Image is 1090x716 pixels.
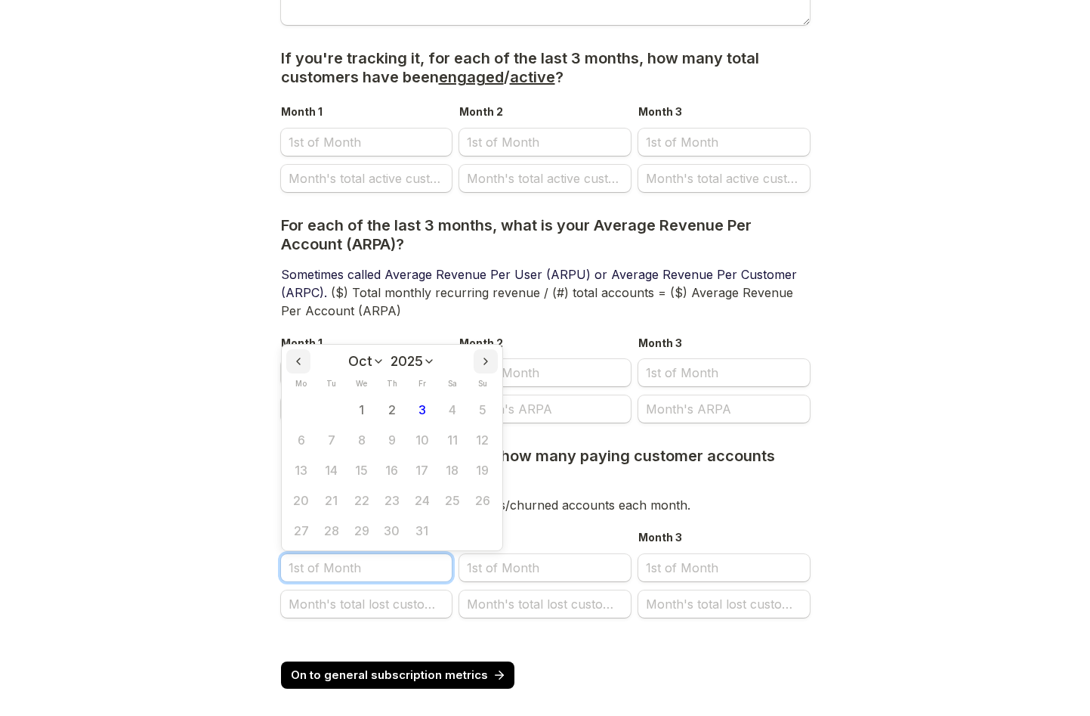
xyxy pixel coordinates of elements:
[437,455,468,485] button: Oct 18, 2025
[317,373,347,395] th: Tu
[281,335,326,352] label: Month 1
[347,455,377,485] button: Oct 15, 2025
[638,359,810,386] input: Month 3
[407,485,437,516] button: Oct 24, 2025
[281,265,810,320] p: ($) Total monthly recurring revenue / (#) total accounts = ($) Average Revenue Per Account (ARPA)
[347,395,377,425] button: Oct 1, 2025
[281,216,810,254] h3: For each of the last 3 months, what is your Average Revenue Per Account (ARPA)?
[439,68,504,86] span: engaged
[638,590,810,618] input: Month's total lost customers
[437,395,468,425] button: Oct 4, 2025
[377,425,407,455] button: Oct 9, 2025
[347,516,377,546] button: Oct 29, 2025
[468,373,498,395] th: Su
[281,447,810,485] h3: For each of the last 3 months, how many paying customer accounts have cancelled?
[638,165,810,192] input: Month's total active customers
[638,104,686,121] label: Month 3
[281,129,452,156] input: Month 1
[407,516,437,546] button: Oct 31, 2025
[407,373,437,395] th: Fr
[474,349,498,373] button: Next month
[286,455,317,485] button: Oct 13, 2025
[281,496,810,514] p: The number of customer cancellations/churned accounts each month.
[407,425,437,455] button: Oct 10, 2025
[638,395,810,423] input: Month's ARPA
[437,485,468,516] button: Oct 25, 2025
[281,590,452,618] input: Month's total lost customers
[377,455,407,485] button: Oct 16, 2025
[459,359,631,386] input: Month 2
[377,485,407,516] button: Oct 23, 2025
[638,529,686,547] label: Month 3
[317,455,347,485] button: Oct 14, 2025
[459,165,631,192] input: Month's total active customers
[281,267,801,300] span: Sometimes called Average Revenue Per User (ARPU) or Average Revenue Per Customer (ARPC).
[347,425,377,455] button: Oct 8, 2025
[459,395,631,423] input: Month's ARPA
[377,373,407,395] th: Th
[407,455,437,485] button: Oct 17, 2025
[459,335,507,352] label: Month 2
[459,554,631,581] input: Month 2
[437,373,468,395] th: Sa
[317,485,347,516] button: Oct 21, 2025
[377,516,407,546] button: Oct 30, 2025
[459,104,507,121] label: Month 2
[468,455,498,485] button: Oct 19, 2025
[347,485,377,516] button: Oct 22, 2025
[638,554,810,581] input: Month 3
[459,590,631,618] input: Month's total lost customers
[468,425,498,455] button: Oct 12, 2025
[437,425,468,455] button: Oct 11, 2025
[377,395,407,425] button: Oct 2, 2025
[286,349,310,373] button: Previous month
[286,425,317,455] button: Oct 6, 2025
[281,554,452,581] input: Month 1
[510,68,555,86] span: active
[468,395,498,425] button: Oct 5, 2025
[286,516,317,546] button: Oct 27, 2025
[407,395,437,425] button: Today, Oct 3, 2025
[459,129,631,156] input: Month 2
[638,335,686,352] label: Month 3
[317,516,347,546] button: Oct 28, 2025
[286,373,498,546] table: Oct 2025
[468,485,498,516] button: Oct 26, 2025
[281,662,515,689] button: On to general subscription metrics
[286,373,317,395] th: Mo
[291,669,488,680] span: On to general subscription metrics
[317,425,347,455] button: Oct 7, 2025
[281,104,326,121] label: Month 1
[281,165,452,192] input: Month's total active customers
[286,485,317,516] button: Oct 20, 2025
[281,49,810,87] h3: If you're tracking it, for each of the last 3 months, how many total customers have been / ?
[638,129,810,156] input: Month 3
[347,373,377,395] th: We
